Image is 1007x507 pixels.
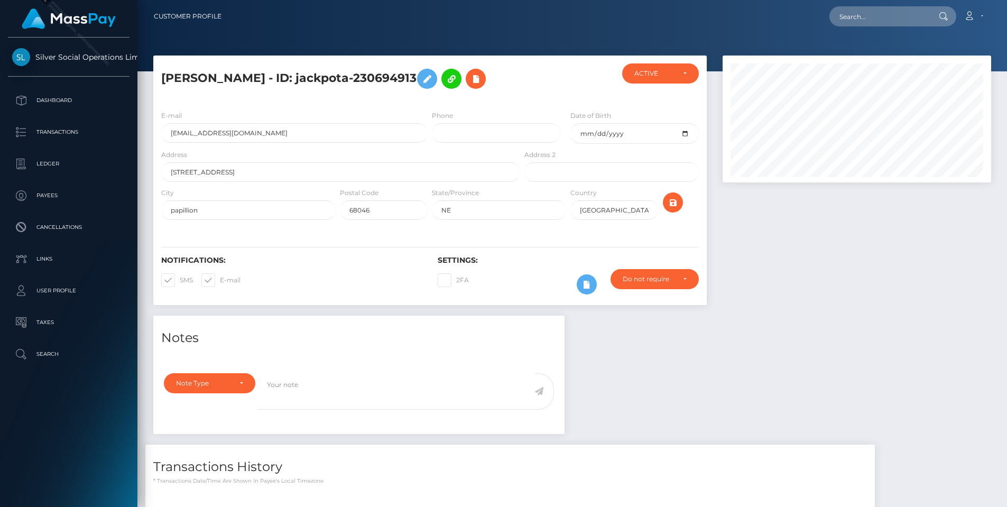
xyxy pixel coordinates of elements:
label: Country [570,188,597,198]
img: Silver Social Operations Limited [12,48,30,66]
a: Links [8,246,130,272]
p: Ledger [12,156,125,172]
img: MassPay Logo [22,8,116,29]
p: Dashboard [12,93,125,108]
h6: Settings: [438,256,698,265]
label: Address [161,150,187,160]
p: Payees [12,188,125,204]
label: SMS [161,273,193,287]
div: ACTIVE [634,69,674,78]
a: Payees [8,182,130,209]
a: Taxes [8,309,130,336]
a: Transactions [8,119,130,145]
label: Phone [432,111,453,121]
a: Dashboard [8,87,130,114]
label: Address 2 [524,150,556,160]
h4: Transactions History [153,458,867,476]
p: Search [12,346,125,362]
p: Taxes [12,315,125,330]
h6: Notifications: [161,256,422,265]
p: User Profile [12,283,125,299]
p: Links [12,251,125,267]
label: City [161,188,174,198]
span: Silver Social Operations Limited [8,52,130,62]
a: User Profile [8,278,130,304]
label: 2FA [438,273,469,287]
button: ACTIVE [622,63,698,84]
p: Transactions [12,124,125,140]
label: Date of Birth [570,111,611,121]
p: * Transactions date/time are shown in payee's local timezone [153,477,867,485]
a: Search [8,341,130,367]
input: Search... [829,6,929,26]
p: Cancellations [12,219,125,235]
a: Ledger [8,151,130,177]
label: E-mail [201,273,241,287]
a: Customer Profile [154,5,221,27]
label: State/Province [432,188,479,198]
div: Do not require [623,275,674,283]
h4: Notes [161,329,557,347]
a: Cancellations [8,214,130,241]
button: Note Type [164,373,255,393]
h5: [PERSON_NAME] - ID: jackpota-230694913 [161,63,514,94]
div: Note Type [176,379,231,388]
label: E-mail [161,111,182,121]
label: Postal Code [340,188,378,198]
button: Do not require [611,269,698,289]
